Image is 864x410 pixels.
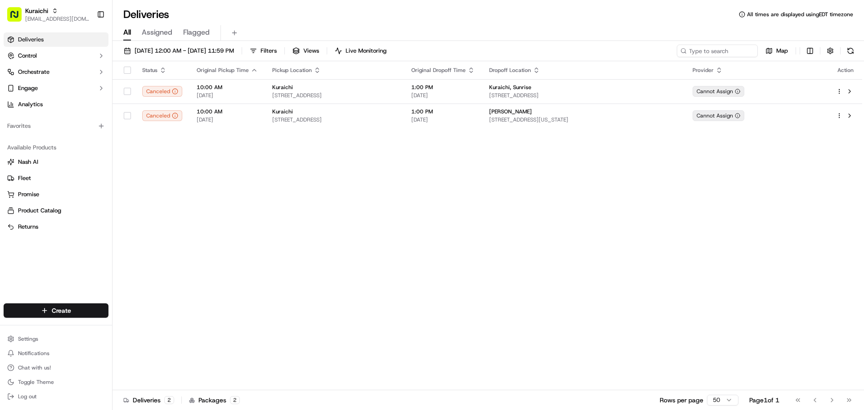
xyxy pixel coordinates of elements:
span: Fleet [18,174,31,182]
span: [STREET_ADDRESS] [489,92,678,99]
a: Returns [7,223,105,231]
span: 1:00 PM [411,108,475,115]
span: Assigned [142,27,172,38]
span: Toggle Theme [18,378,54,386]
span: Product Catalog [18,207,61,215]
span: Original Dropoff Time [411,67,466,74]
span: Kuraichi [272,108,293,115]
span: Status [142,67,157,74]
a: Product Catalog [7,207,105,215]
span: All [123,27,131,38]
a: Analytics [4,97,108,112]
span: Pickup Location [272,67,312,74]
button: Kuraichi [25,6,48,15]
span: Analytics [18,100,43,108]
button: Log out [4,390,108,403]
button: Map [761,45,792,57]
button: Notifications [4,347,108,360]
div: 2 [164,396,174,404]
span: Chat with us! [18,364,51,371]
input: Type to search [677,45,758,57]
button: Fleet [4,171,108,185]
a: Promise [7,190,105,198]
div: Packages [189,396,240,405]
span: Provider [693,67,714,74]
a: Nash AI [7,158,105,166]
button: Control [4,49,108,63]
button: Cannot Assign [693,110,744,121]
span: [STREET_ADDRESS] [272,92,397,99]
span: 10:00 AM [197,84,258,91]
span: Orchestrate [18,68,49,76]
span: Deliveries [18,36,44,44]
span: 1:00 PM [411,84,475,91]
button: Orchestrate [4,65,108,79]
span: Nash AI [18,158,38,166]
span: Dropoff Location [489,67,531,74]
span: [PERSON_NAME] [489,108,532,115]
span: [STREET_ADDRESS] [272,116,397,123]
button: Live Monitoring [331,45,391,57]
span: [DATE] [411,92,475,99]
span: Map [776,47,788,55]
p: Rows per page [660,396,703,405]
div: Page 1 of 1 [749,396,779,405]
span: Views [303,47,319,55]
button: Views [288,45,323,57]
span: Kuraichi [272,84,293,91]
div: Favorites [4,119,108,133]
button: Filters [246,45,281,57]
span: Control [18,52,37,60]
span: 10:00 AM [197,108,258,115]
span: [DATE] [197,92,258,99]
button: Promise [4,187,108,202]
span: Notifications [18,350,49,357]
div: Action [836,67,855,74]
button: [EMAIL_ADDRESS][DOMAIN_NAME] [25,15,90,23]
span: Create [52,306,71,315]
div: 2 [230,396,240,404]
h1: Deliveries [123,7,169,22]
button: Returns [4,220,108,234]
button: Canceled [142,110,182,121]
span: [DATE] 12:00 AM - [DATE] 11:59 PM [135,47,234,55]
button: Chat with us! [4,361,108,374]
span: Returns [18,223,38,231]
span: Original Pickup Time [197,67,249,74]
button: Toggle Theme [4,376,108,388]
span: [DATE] [411,116,475,123]
button: Create [4,303,108,318]
button: Nash AI [4,155,108,169]
span: [DATE] [197,116,258,123]
span: Live Monitoring [346,47,387,55]
span: Engage [18,84,38,92]
a: Fleet [7,174,105,182]
span: Filters [261,47,277,55]
div: Available Products [4,140,108,155]
span: Promise [18,190,39,198]
span: [STREET_ADDRESS][US_STATE] [489,116,678,123]
span: Log out [18,393,36,400]
button: Cannot Assign [693,86,744,97]
button: Kuraichi[EMAIL_ADDRESS][DOMAIN_NAME] [4,4,93,25]
div: Deliveries [123,396,174,405]
a: Deliveries [4,32,108,47]
button: Settings [4,333,108,345]
span: Kuraichi, Sunrise [489,84,531,91]
button: Product Catalog [4,203,108,218]
button: [DATE] 12:00 AM - [DATE] 11:59 PM [120,45,238,57]
span: All times are displayed using EDT timezone [747,11,853,18]
span: Settings [18,335,38,342]
span: Flagged [183,27,210,38]
button: Refresh [844,45,857,57]
button: Engage [4,81,108,95]
button: Canceled [142,86,182,97]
